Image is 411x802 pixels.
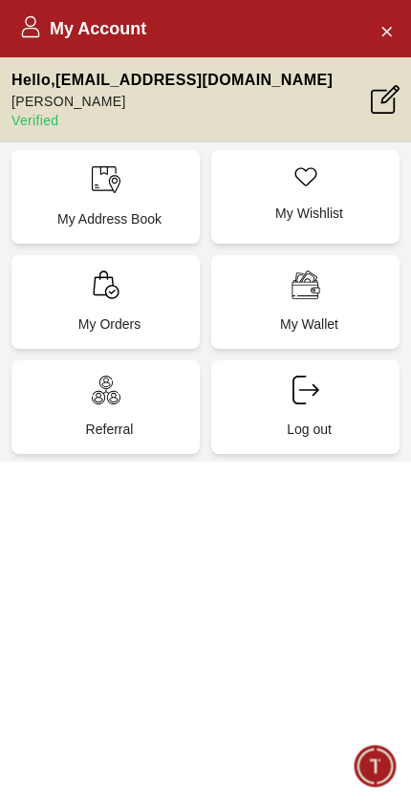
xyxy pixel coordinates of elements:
p: My Wishlist [227,204,392,223]
h2: My Account [19,15,146,42]
p: Log out [227,420,392,439]
p: My Orders [27,314,192,334]
p: Hello , [EMAIL_ADDRESS][DOMAIN_NAME] [11,69,333,92]
p: Verified [11,111,333,130]
p: My Address Book [27,209,192,228]
button: Close Account [371,15,401,46]
p: [PERSON_NAME] [11,92,333,111]
div: Chat Widget [355,746,397,788]
p: Referral [27,420,192,439]
p: My Wallet [227,314,392,334]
